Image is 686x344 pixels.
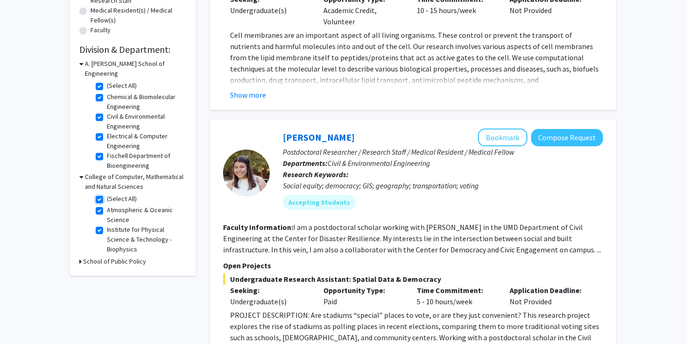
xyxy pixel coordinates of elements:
iframe: Chat [7,302,40,337]
button: Add Gretchen Bella to Bookmarks [478,129,527,146]
h3: A. [PERSON_NAME] School of Engineering [85,59,187,79]
label: Medical Resident(s) / Medical Fellow(s) [91,6,187,25]
mat-chip: Accepting Students [283,195,356,210]
h2: Division & Department: [79,44,187,55]
h3: College of Computer, Mathematical and Natural Sciences [85,172,187,192]
label: (Select All) [107,194,137,204]
label: Electrical & Computer Engineering [107,131,184,151]
fg-read-more: I am a postdoctoral scholar working with [PERSON_NAME] in the UMD Department of Civil Engineering... [223,222,601,254]
p: Open Projects [223,260,603,271]
p: Postdoctoral Researcher / Research Staff / Medical Resident / Medical Fellow [283,146,603,158]
b: Departments: [283,158,328,168]
button: Compose Request to Gretchen Bella [531,129,603,146]
span: Civil & Environmental Engineering [328,158,430,168]
p: Cell membranes are an important aspect of all living organisms. These control or prevent the tran... [230,29,603,142]
span: Undergraduate Research Assistant: Spatial Data & Democracy [223,273,603,285]
label: Institute for Physical Science & Technology - Biophysics [107,225,184,254]
label: (Select All) [107,81,137,91]
label: Chemical & Biomolecular Engineering [107,92,184,112]
label: Materials Science & Engineering [107,171,184,190]
p: Opportunity Type: [323,285,403,296]
p: Application Deadline: [510,285,589,296]
b: Faculty Information: [223,222,293,232]
div: Not Provided [503,285,596,307]
a: [PERSON_NAME] [283,131,355,143]
div: 5 - 10 hours/week [410,285,503,307]
label: Atmospheric & Oceanic Science [107,205,184,225]
b: Research Keywords: [283,170,349,179]
div: Undergraduate(s) [230,296,309,307]
label: Civil & Environmental Engineering [107,112,184,131]
h3: School of Public Policy [83,257,146,266]
div: Social equity; democracy; GIS; geography; transportation; voting [283,180,603,191]
p: Seeking: [230,285,309,296]
button: Show more [230,89,266,100]
p: Time Commitment: [417,285,496,296]
div: Paid [316,285,410,307]
label: Fischell Department of Bioengineering [107,151,184,171]
div: Undergraduate(s) [230,5,309,16]
label: Faculty [91,25,111,35]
